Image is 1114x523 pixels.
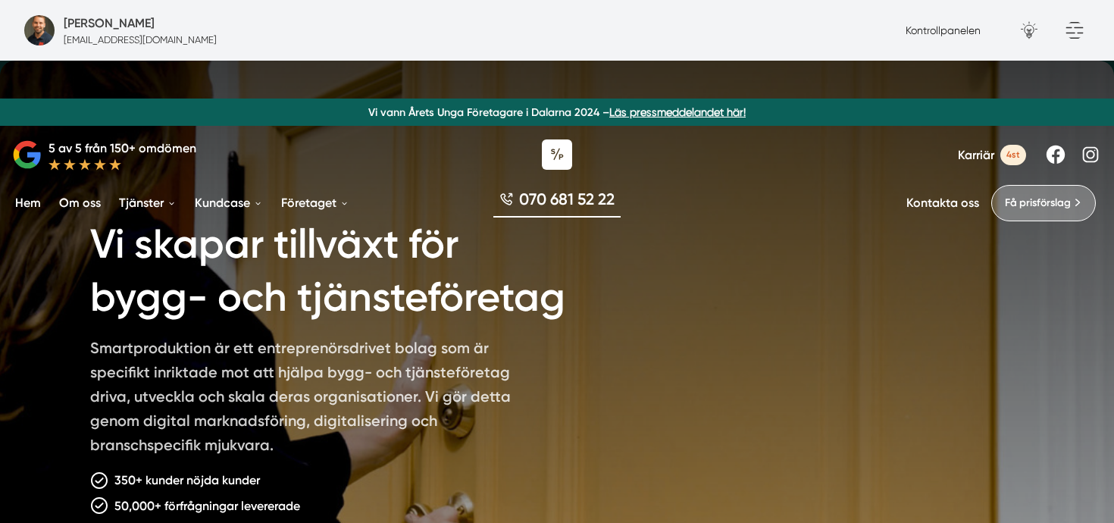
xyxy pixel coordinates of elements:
a: Kontrollpanelen [906,24,981,36]
img: bild-pa-smartproduktion-webbyraer-i-dalarnas-lan.jpg [24,15,55,45]
a: Läs pressmeddelandet här! [609,106,746,118]
a: Företaget [278,183,352,222]
span: 4st [1000,145,1026,165]
span: Karriär [958,148,994,162]
h5: Försäljare [64,14,155,33]
p: Vi vann Årets Unga Företagare i Dalarna 2024 – [6,105,1108,120]
a: 070 681 52 22 [493,188,621,218]
a: Om oss [56,183,104,222]
a: Hem [12,183,44,222]
p: 350+ kunder nöjda kunder [114,471,260,490]
a: Tjänster [116,183,180,222]
p: Smartproduktion är ett entreprenörsdrivet bolag som är specifikt inriktade mot att hjälpa bygg- o... [90,336,527,463]
a: Få prisförslag [991,185,1096,221]
span: Få prisförslag [1005,195,1071,211]
p: 50,000+ förfrågningar levererade [114,496,300,515]
a: Kundcase [192,183,266,222]
span: 070 681 52 22 [519,188,615,210]
p: [EMAIL_ADDRESS][DOMAIN_NAME] [64,33,217,47]
p: 5 av 5 från 150+ omdömen [49,139,196,158]
h1: Vi skapar tillväxt för bygg- och tjänsteföretag [90,200,620,336]
a: Kontakta oss [906,196,979,210]
a: Karriär 4st [958,145,1026,165]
